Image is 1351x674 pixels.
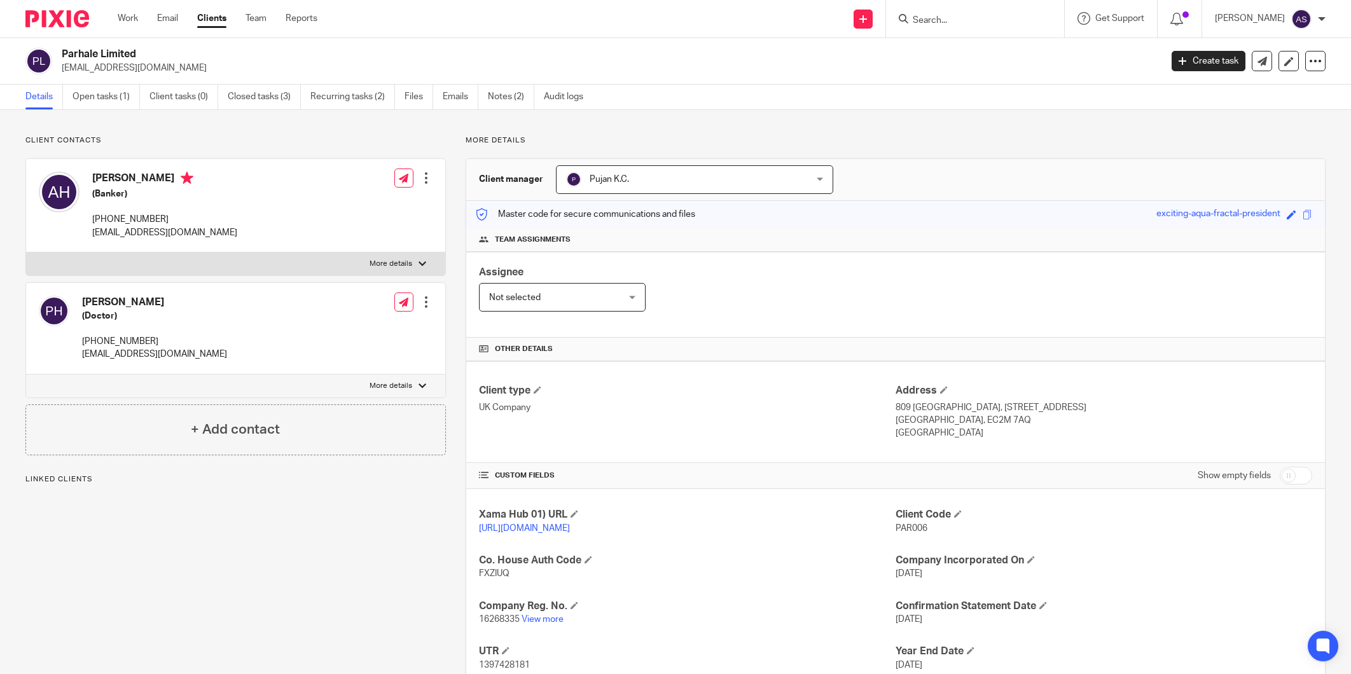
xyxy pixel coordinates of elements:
span: [DATE] [896,615,922,624]
h4: [PERSON_NAME] [82,296,227,309]
a: View more [522,615,564,624]
span: PAR006 [896,524,927,533]
h4: Address [896,384,1312,397]
span: Pujan K.C. [590,175,629,184]
p: UK Company [479,401,896,414]
p: Master code for secure communications and files [476,208,695,221]
p: [GEOGRAPHIC_DATA] [896,427,1312,439]
h4: Client Code [896,508,1312,521]
h4: CUSTOM FIELDS [479,471,896,481]
span: [DATE] [896,661,922,670]
h4: [PERSON_NAME] [92,172,237,188]
span: Assignee [479,267,523,277]
a: Closed tasks (3) [228,85,301,109]
img: Pixie [25,10,89,27]
img: svg%3E [25,48,52,74]
h5: (Doctor) [82,310,227,322]
a: Email [157,12,178,25]
a: [URL][DOMAIN_NAME] [479,524,570,533]
p: [PHONE_NUMBER] [92,213,237,226]
a: Audit logs [544,85,593,109]
label: Show empty fields [1198,469,1271,482]
span: Team assignments [495,235,571,245]
a: Clients [197,12,226,25]
h4: Year End Date [896,645,1312,658]
p: More details [466,135,1326,146]
a: Recurring tasks (2) [310,85,395,109]
a: Work [118,12,138,25]
p: [PHONE_NUMBER] [82,335,227,348]
p: More details [370,381,412,391]
p: Linked clients [25,474,446,485]
h5: (Banker) [92,188,237,200]
a: Emails [443,85,478,109]
a: Create task [1172,51,1245,71]
h4: Company Reg. No. [479,600,896,613]
a: Client tasks (0) [149,85,218,109]
span: 1397428181 [479,661,530,670]
a: Reports [286,12,317,25]
h4: Co. House Auth Code [479,554,896,567]
a: Details [25,85,63,109]
h4: Xama Hub 01) URL [479,508,896,521]
input: Search [911,15,1026,27]
h4: Client type [479,384,896,397]
span: FXZIUQ [479,569,509,578]
h3: Client manager [479,173,543,186]
h4: Confirmation Statement Date [896,600,1312,613]
span: [DATE] [896,569,922,578]
p: Client contacts [25,135,446,146]
p: [EMAIL_ADDRESS][DOMAIN_NAME] [62,62,1153,74]
p: More details [370,259,412,269]
img: svg%3E [39,296,69,326]
i: Primary [181,172,193,184]
span: Not selected [489,293,541,302]
span: 16268335 [479,615,520,624]
h4: Company Incorporated On [896,554,1312,567]
p: [EMAIL_ADDRESS][DOMAIN_NAME] [82,348,227,361]
p: 809 [GEOGRAPHIC_DATA], [STREET_ADDRESS] [896,401,1312,414]
h2: Parhale Limited [62,48,934,61]
span: Other details [495,344,553,354]
img: svg%3E [566,172,581,187]
p: [GEOGRAPHIC_DATA], EC2M 7AQ [896,414,1312,427]
a: Open tasks (1) [73,85,140,109]
img: svg%3E [39,172,80,212]
p: [PERSON_NAME] [1215,12,1285,25]
h4: + Add contact [191,420,280,439]
a: Team [246,12,267,25]
span: Get Support [1095,14,1144,23]
p: [EMAIL_ADDRESS][DOMAIN_NAME] [92,226,237,239]
a: Notes (2) [488,85,534,109]
a: Files [405,85,433,109]
h4: UTR [479,645,896,658]
div: exciting-aqua-fractal-president [1156,207,1280,222]
img: svg%3E [1291,9,1312,29]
